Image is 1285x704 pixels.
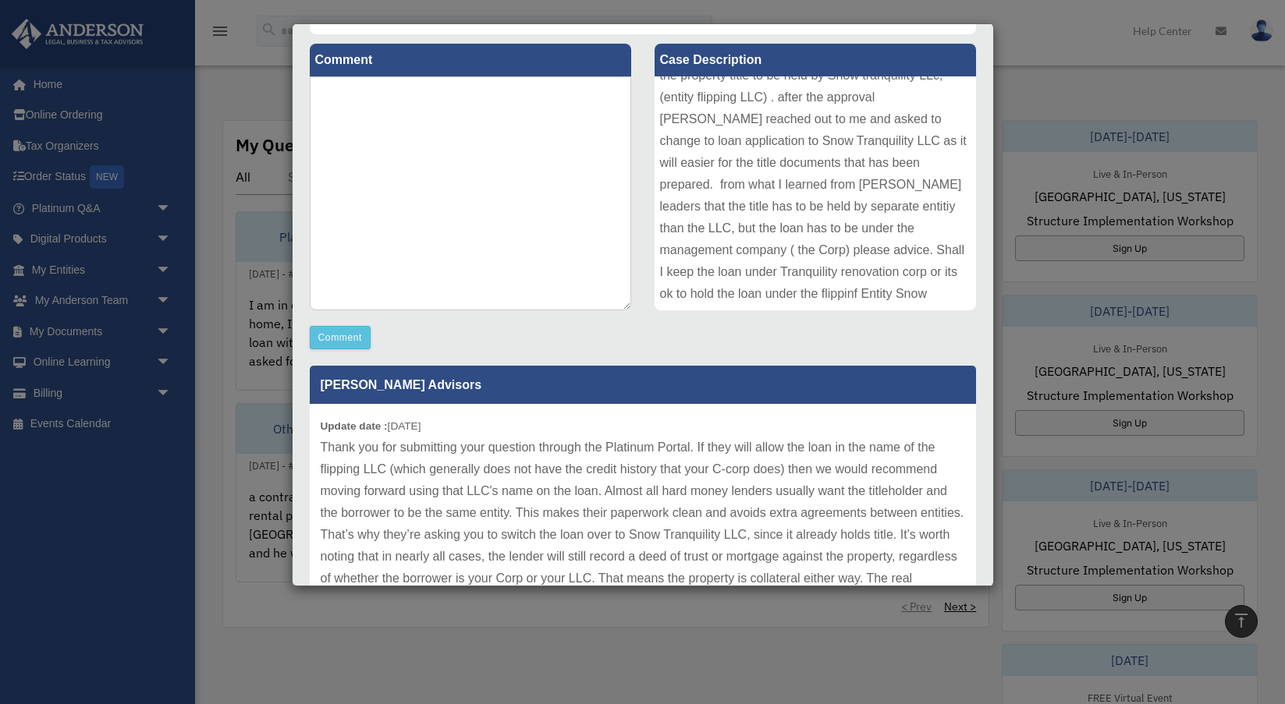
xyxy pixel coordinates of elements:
[655,44,976,76] label: Case Description
[310,366,976,404] p: [PERSON_NAME] Advisors
[321,420,388,432] b: Update date :
[310,44,631,76] label: Comment
[321,420,421,432] small: [DATE]
[321,437,965,633] p: Thank you for submitting your question through the Platinum Portal. If they will allow the loan i...
[655,76,976,310] div: I am in escrow on single family home, I secure a hard money loan with [PERSON_NAME], I asked for ...
[310,326,371,349] button: Comment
